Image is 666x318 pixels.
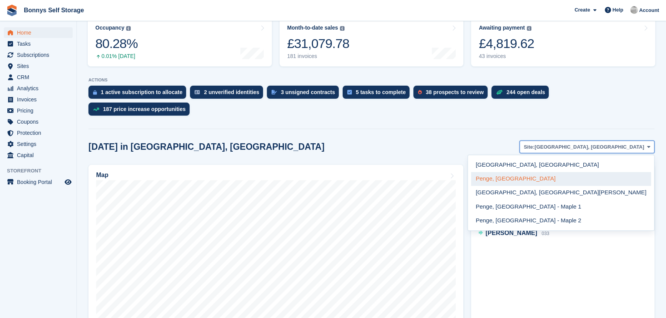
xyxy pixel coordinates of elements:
span: Capital [17,150,63,161]
div: 43 invoices [479,53,534,60]
img: active_subscription_to_allocate_icon-d502201f5373d7db506a760aba3b589e785aa758c864c3986d89f69b8ff3... [93,90,97,95]
a: Awaiting payment £4,819.62 43 invoices [471,18,655,66]
span: [GEOGRAPHIC_DATA], [GEOGRAPHIC_DATA] [534,143,644,151]
a: menu [4,61,73,71]
a: menu [4,128,73,138]
img: contract_signature_icon-13c848040528278c33f63329250d36e43548de30e8caae1d1a13099fd9432cc5.svg [271,90,277,94]
a: menu [4,150,73,161]
a: 244 open deals [491,86,553,103]
a: menu [4,38,73,49]
div: 0.01% [DATE] [95,53,138,60]
a: menu [4,27,73,38]
div: 244 open deals [506,89,545,95]
a: menu [4,105,73,116]
span: Settings [17,139,63,149]
span: 033 [541,231,549,236]
div: 1 active subscription to allocate [101,89,182,95]
a: 3 unsigned contracts [267,86,343,103]
a: Penge, [GEOGRAPHIC_DATA] - Maple 1 [471,200,651,214]
span: Analytics [17,83,63,94]
span: [PERSON_NAME] [486,230,537,236]
p: ACTIONS [88,78,654,83]
a: 2 unverified identities [190,86,267,103]
a: Month-to-date sales £31,079.78 181 invoices [280,18,464,66]
div: 5 tasks to complete [356,89,406,95]
span: Create [574,6,590,14]
a: 187 price increase opportunities [88,103,193,119]
span: Site: [524,143,534,151]
span: Storefront [7,167,77,175]
div: Occupancy [95,25,124,31]
a: menu [4,50,73,60]
span: Subscriptions [17,50,63,60]
a: [GEOGRAPHIC_DATA], [GEOGRAPHIC_DATA][PERSON_NAME] [471,186,651,200]
div: £4,819.62 [479,36,534,51]
img: prospect-51fa495bee0391a8d652442698ab0144808aea92771e9ea1ae160a38d050c398.svg [418,90,422,94]
div: 38 prospects to review [426,89,484,95]
span: Pricing [17,105,63,116]
img: stora-icon-8386f47178a22dfd0bd8f6a31ec36ba5ce8667c1dd55bd0f319d3a0aa187defe.svg [6,5,18,16]
span: Invoices [17,94,63,105]
a: menu [4,139,73,149]
a: Bonnys Self Storage [21,4,87,17]
a: 5 tasks to complete [343,86,413,103]
img: price_increase_opportunities-93ffe204e8149a01c8c9dc8f82e8f89637d9d84a8eef4429ea346261dce0b2c0.svg [93,108,99,111]
div: 3 unsigned contracts [281,89,335,95]
button: Site: [GEOGRAPHIC_DATA], [GEOGRAPHIC_DATA] [519,141,654,153]
img: task-75834270c22a3079a89374b754ae025e5fb1db73e45f91037f5363f120a921f8.svg [347,90,352,94]
a: menu [4,83,73,94]
span: Protection [17,128,63,138]
span: Account [639,7,659,14]
a: menu [4,177,73,187]
div: 2 unverified identities [204,89,259,95]
a: menu [4,116,73,127]
div: 181 invoices [287,53,350,60]
img: verify_identity-adf6edd0f0f0b5bbfe63781bf79b02c33cf7c696d77639b501bdc392416b5a36.svg [195,90,200,94]
div: 187 price increase opportunities [103,106,186,112]
a: Penge, [GEOGRAPHIC_DATA] [471,172,651,186]
span: Help [613,6,623,14]
img: deal-1b604bf984904fb50ccaf53a9ad4b4a5d6e5aea283cecdc64d6e3604feb123c2.svg [496,89,503,95]
img: icon-info-grey-7440780725fd019a000dd9b08b2336e03edf1995a4989e88bcd33f0948082b44.svg [126,26,131,31]
span: CRM [17,72,63,83]
a: menu [4,94,73,105]
a: [PERSON_NAME] 033 [478,229,549,238]
a: Preview store [63,177,73,187]
a: [GEOGRAPHIC_DATA], [GEOGRAPHIC_DATA] [471,158,651,172]
span: Home [17,27,63,38]
img: James Bonny [630,6,638,14]
div: £31,079.78 [287,36,350,51]
span: Coupons [17,116,63,127]
a: 38 prospects to review [413,86,491,103]
a: menu [4,72,73,83]
h2: Map [96,172,108,179]
img: icon-info-grey-7440780725fd019a000dd9b08b2336e03edf1995a4989e88bcd33f0948082b44.svg [527,26,531,31]
div: Month-to-date sales [287,25,338,31]
a: Occupancy 80.28% 0.01% [DATE] [88,18,272,66]
img: icon-info-grey-7440780725fd019a000dd9b08b2336e03edf1995a4989e88bcd33f0948082b44.svg [340,26,345,31]
a: Penge, [GEOGRAPHIC_DATA] - Maple 2 [471,214,651,227]
span: Tasks [17,38,63,49]
a: 1 active subscription to allocate [88,86,190,103]
span: Sites [17,61,63,71]
span: Booking Portal [17,177,63,187]
h2: [DATE] in [GEOGRAPHIC_DATA], [GEOGRAPHIC_DATA] [88,142,325,152]
div: Awaiting payment [479,25,525,31]
div: 80.28% [95,36,138,51]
